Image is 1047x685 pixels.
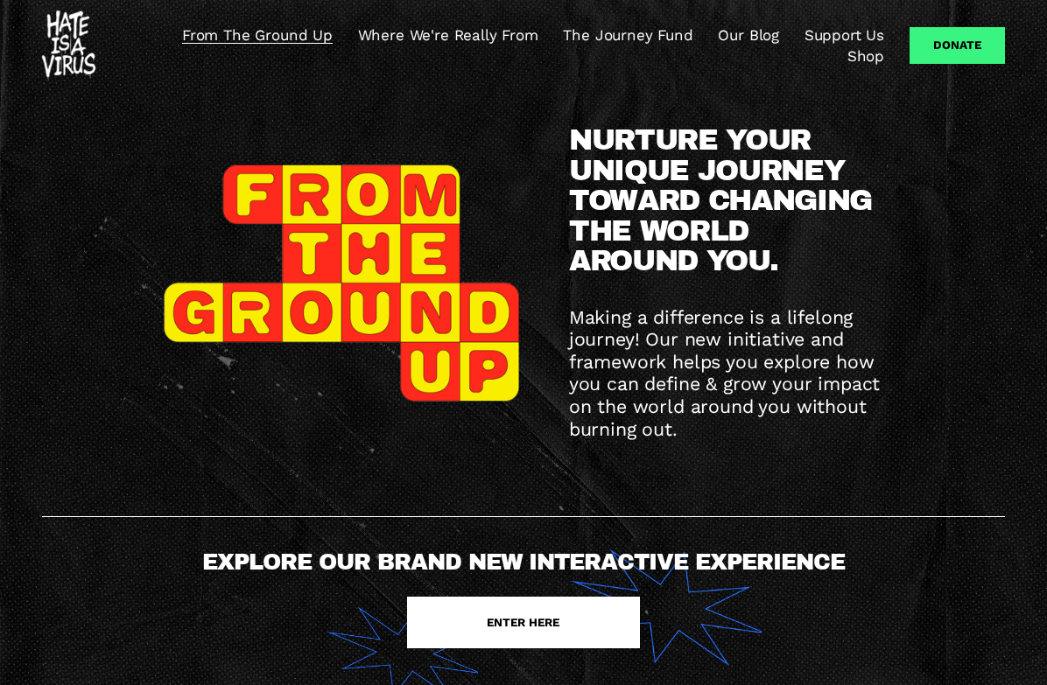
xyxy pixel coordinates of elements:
img: #HATEISAVIRUS [42,10,95,80]
a: Support Us [805,24,884,45]
a: Where We're Really From [358,24,538,45]
a: The Journey Fund [563,24,692,45]
a: ENTER HERE [407,597,641,647]
a: Donate [910,27,1005,64]
span: Making a difference is a lifelong journey! Our new initiative and framework helps you explore how... [569,306,886,440]
span: NURTURE YOUR UNIQUE JOURNEY TOWARD CHANGING THE WORLD AROUND YOU. [569,124,881,276]
a: Our Blog [718,24,779,45]
a: From The Ground Up [182,24,333,45]
a: Shop [847,45,884,66]
h4: EXPLORE OUR BRAND NEW INTERACTIVE EXPERIENCE [164,550,884,575]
